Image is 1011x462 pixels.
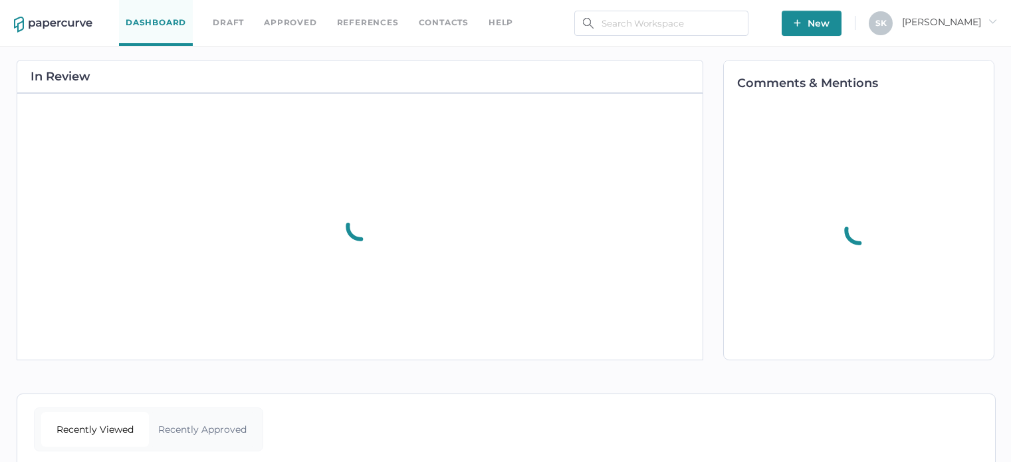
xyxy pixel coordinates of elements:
div: Recently Approved [149,412,257,447]
a: Approved [264,15,316,30]
img: search.bf03fe8b.svg [583,18,594,29]
a: References [337,15,399,30]
i: arrow_right [988,17,997,26]
div: Recently Viewed [41,412,149,447]
h2: Comments & Mentions [737,77,993,89]
button: New [782,11,842,36]
img: papercurve-logo-colour.7244d18c.svg [14,17,92,33]
div: animation [333,196,388,257]
span: S K [875,18,887,28]
img: plus-white.e19ec114.svg [794,19,801,27]
input: Search Workspace [574,11,748,36]
a: Contacts [419,15,469,30]
div: animation [832,200,886,261]
div: help [489,15,513,30]
span: [PERSON_NAME] [902,16,997,28]
span: New [794,11,830,36]
a: Draft [213,15,244,30]
h2: In Review [31,70,90,82]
